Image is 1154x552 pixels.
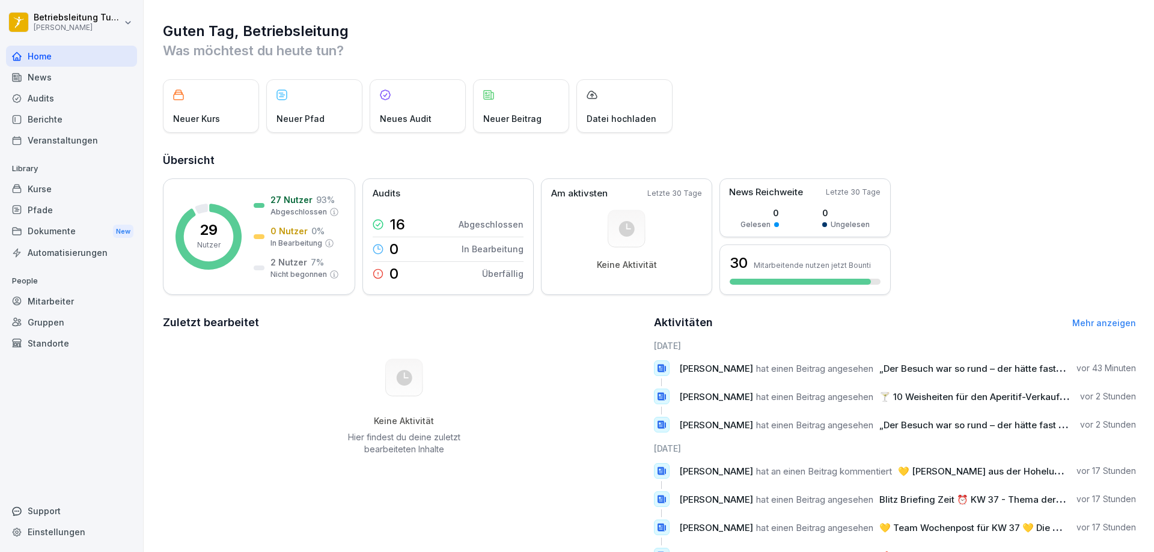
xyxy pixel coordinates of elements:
[1076,465,1136,477] p: vor 17 Stunden
[679,494,753,505] span: [PERSON_NAME]
[6,291,137,312] a: Mitarbeiter
[6,242,137,263] a: Automatisierungen
[831,219,870,230] p: Ungelesen
[34,23,121,32] p: [PERSON_NAME]
[459,218,524,231] p: Abgeschlossen
[6,500,137,521] div: Support
[270,269,327,280] p: Nicht begonnen
[316,193,335,206] p: 93 %
[6,333,137,354] a: Standorte
[270,225,308,237] p: 0 Nutzer
[163,41,1136,60] p: Was möchtest du heute tun?
[34,13,121,23] p: Betriebsleitung Turnhalle
[6,67,137,88] a: News
[6,312,137,333] a: Gruppen
[826,187,881,198] p: Letzte 30 Tage
[6,159,137,178] p: Library
[654,442,1137,455] h6: [DATE]
[6,199,137,220] a: Pfade
[6,220,137,243] a: DokumenteNew
[163,152,1136,169] h2: Übersicht
[389,217,405,232] p: 16
[6,178,137,199] a: Kurse
[1076,493,1136,505] p: vor 17 Stunden
[6,46,137,67] a: Home
[647,188,702,199] p: Letzte 30 Tage
[200,223,218,237] p: 29
[679,391,753,402] span: [PERSON_NAME]
[756,466,892,477] span: hat an einen Beitrag kommentiert
[729,186,803,199] p: News Reichweite
[6,109,137,130] a: Berichte
[740,219,771,230] p: Gelesen
[462,243,524,255] p: In Bearbeitung
[6,271,137,291] p: People
[311,256,324,268] p: 7 %
[270,207,327,217] p: Abgeschlossen
[6,220,137,243] div: Dokumente
[389,267,398,281] p: 0
[756,522,873,533] span: hat einen Beitrag angesehen
[756,391,873,402] span: hat einen Beitrag angesehen
[482,267,524,280] p: Überfällig
[730,253,748,273] h3: 30
[197,240,221,250] p: Nutzer
[173,112,220,125] p: Neuer Kurs
[276,112,325,125] p: Neuer Pfad
[679,466,753,477] span: [PERSON_NAME]
[654,339,1137,352] h6: [DATE]
[389,242,398,256] p: 0
[1080,419,1136,431] p: vor 2 Stunden
[654,314,713,331] h2: Aktivitäten
[756,494,873,505] span: hat einen Beitrag angesehen
[756,363,873,374] span: hat einen Beitrag angesehen
[1076,521,1136,533] p: vor 17 Stunden
[311,225,325,237] p: 0 %
[373,187,400,201] p: Audits
[756,419,873,431] span: hat einen Beitrag angesehen
[380,112,432,125] p: Neues Audit
[483,112,542,125] p: Neuer Beitrag
[740,207,779,219] p: 0
[6,88,137,109] a: Audits
[597,259,657,270] p: Keine Aktivität
[1072,318,1136,328] a: Mehr anzeigen
[343,416,465,426] h5: Keine Aktivität
[343,431,465,455] p: Hier findest du deine zuletzt bearbeiteten Inhalte
[551,187,608,201] p: Am aktivsten
[1076,362,1136,374] p: vor 43 Minuten
[113,225,133,238] div: New
[163,22,1136,41] h1: Guten Tag, Betriebsleitung
[270,256,307,268] p: 2 Nutzer
[1080,390,1136,402] p: vor 2 Stunden
[587,112,656,125] p: Datei hochladen
[6,521,137,542] a: Einstellungen
[754,261,871,270] p: Mitarbeitende nutzen jetzt Bounti
[270,238,322,249] p: In Bearbeitung
[6,130,137,151] a: Veranstaltungen
[679,522,753,533] span: [PERSON_NAME]
[163,314,646,331] h2: Zuletzt bearbeitet
[270,193,313,206] p: 27 Nutzer
[822,207,870,219] p: 0
[679,419,753,431] span: [PERSON_NAME]
[679,363,753,374] span: [PERSON_NAME]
